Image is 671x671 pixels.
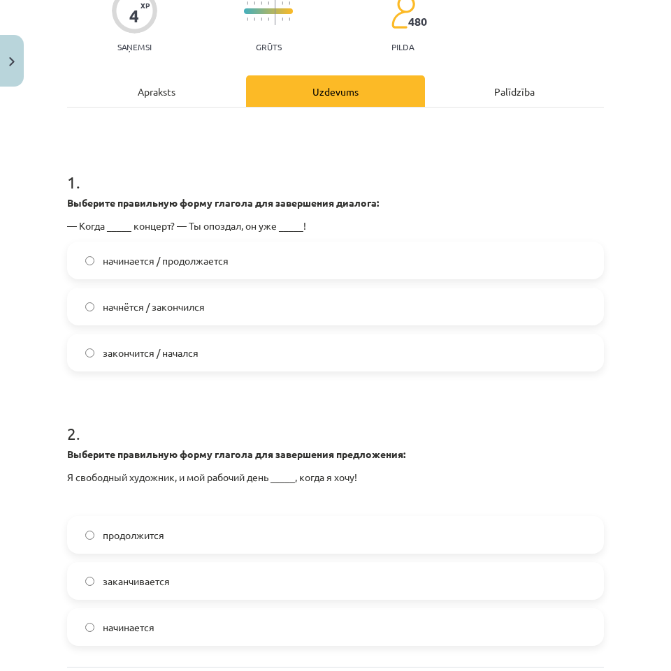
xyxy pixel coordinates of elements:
strong: Выберите правильную форму глагола для завершения предложения: [67,448,405,460]
input: начинается [85,623,94,632]
span: начинается / продолжается [103,253,229,268]
img: icon-short-line-57e1e144782c952c97e751825c79c345078a6d821885a25fce030b3d8c18986b.svg [254,17,255,21]
img: icon-short-line-57e1e144782c952c97e751825c79c345078a6d821885a25fce030b3d8c18986b.svg [261,17,262,21]
span: начинается [103,620,154,635]
img: icon-short-line-57e1e144782c952c97e751825c79c345078a6d821885a25fce030b3d8c18986b.svg [268,1,269,5]
img: icon-close-lesson-0947bae3869378f0d4975bcd49f059093ad1ed9edebbc8119c70593378902aed.svg [9,57,15,66]
img: icon-short-line-57e1e144782c952c97e751825c79c345078a6d821885a25fce030b3d8c18986b.svg [268,17,269,21]
span: заканчивается [103,574,170,589]
input: начнётся / закончился [85,302,94,311]
img: icon-short-line-57e1e144782c952c97e751825c79c345078a6d821885a25fce030b3d8c18986b.svg [289,17,290,21]
span: XP [140,1,150,9]
input: заканчивается [85,577,94,586]
div: Uzdevums [246,75,425,107]
img: icon-short-line-57e1e144782c952c97e751825c79c345078a6d821885a25fce030b3d8c18986b.svg [247,1,248,5]
input: продолжится [85,531,94,540]
p: Saņemsi [112,42,157,52]
img: icon-short-line-57e1e144782c952c97e751825c79c345078a6d821885a25fce030b3d8c18986b.svg [289,1,290,5]
p: — Когда _____ концерт? — Ты опоздал, он уже _____! [67,219,604,233]
input: начинается / продолжается [85,256,94,265]
div: Apraksts [67,75,246,107]
input: закончится / начался [85,348,94,357]
p: Я свободный художник, и мой рабочий день _____, когда я хочу! [67,470,604,485]
div: Palīdzība [425,75,604,107]
strong: Выберите правильную форму глагола для завершения диалога: [67,196,379,209]
span: продолжится [103,528,164,543]
img: icon-short-line-57e1e144782c952c97e751825c79c345078a6d821885a25fce030b3d8c18986b.svg [261,1,262,5]
div: 4 [129,6,139,26]
span: 480 [408,15,427,28]
span: начнётся / закончился [103,300,205,314]
img: icon-short-line-57e1e144782c952c97e751825c79c345078a6d821885a25fce030b3d8c18986b.svg [247,17,248,21]
img: icon-short-line-57e1e144782c952c97e751825c79c345078a6d821885a25fce030b3d8c18986b.svg [282,17,283,21]
p: pilda [391,42,414,52]
p: Grūts [256,42,282,52]
h1: 2 . [67,399,604,443]
h1: 1 . [67,148,604,191]
span: закончится / начался [103,346,199,360]
img: icon-short-line-57e1e144782c952c97e751825c79c345078a6d821885a25fce030b3d8c18986b.svg [282,1,283,5]
img: icon-short-line-57e1e144782c952c97e751825c79c345078a6d821885a25fce030b3d8c18986b.svg [254,1,255,5]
